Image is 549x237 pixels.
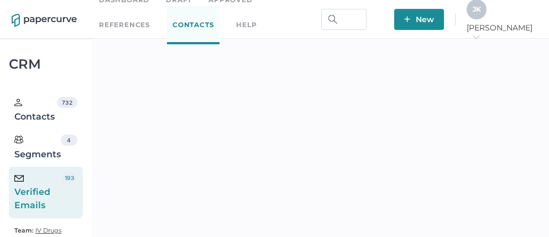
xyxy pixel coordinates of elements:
[328,15,337,24] img: search.bf03fe8b.svg
[14,135,61,161] div: Segments
[35,226,61,234] span: IV Drugs
[99,19,150,31] a: References
[14,135,23,144] img: segments.b9481e3d.svg
[236,19,257,31] div: help
[321,9,367,30] input: Search Workspace
[404,16,410,22] img: plus-white.e19ec114.svg
[61,135,77,146] div: 4
[472,33,480,41] i: arrow_right
[14,224,61,237] a: Team: IV Drugs
[61,172,77,183] div: 193
[57,97,77,108] div: 732
[12,14,77,27] img: papercurve-logo-colour.7244d18c.svg
[14,175,24,182] img: email-icon-black.c777dcea.svg
[14,97,57,123] div: Contacts
[404,9,434,30] span: New
[467,23,537,43] span: [PERSON_NAME]
[167,6,219,44] a: Contacts
[14,99,22,106] img: person.20a629c4.svg
[14,172,61,212] div: Verified Emails
[394,9,444,30] button: New
[473,5,481,13] span: J K
[9,59,83,69] div: CRM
